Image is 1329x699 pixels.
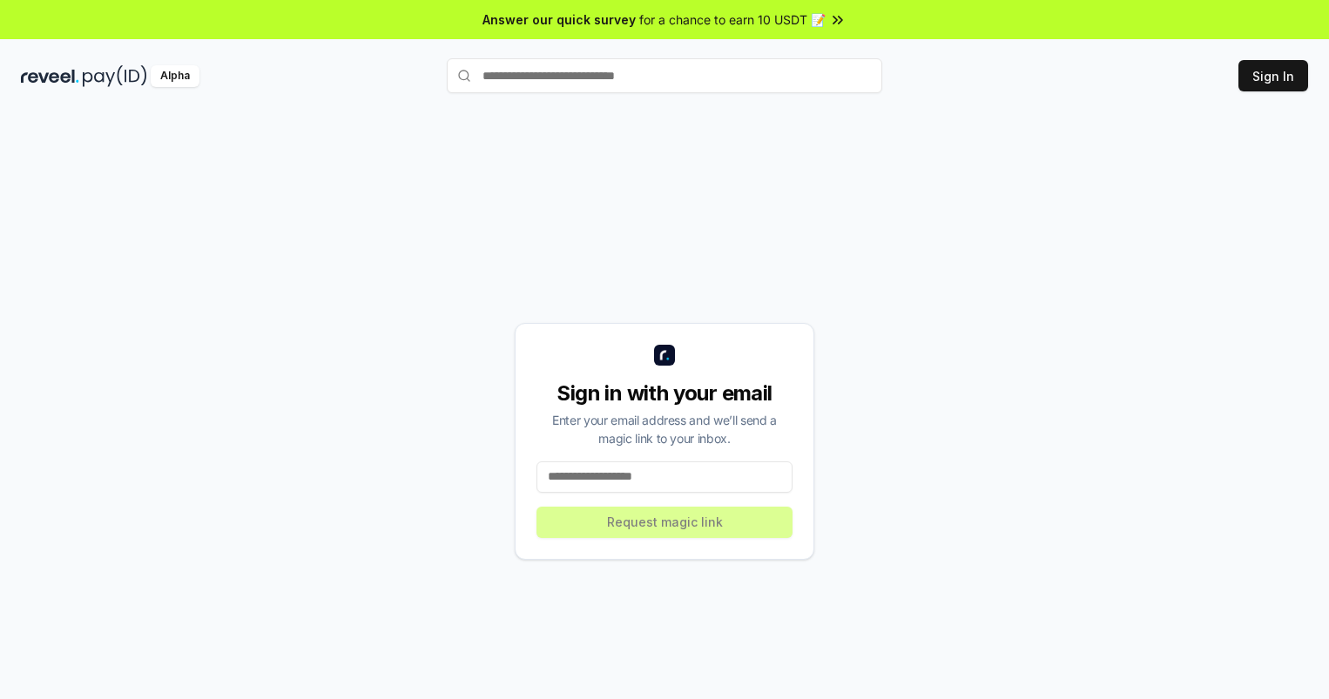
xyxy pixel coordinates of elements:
span: for a chance to earn 10 USDT 📝 [639,10,826,29]
div: Alpha [151,65,199,87]
div: Enter your email address and we’ll send a magic link to your inbox. [536,411,793,447]
div: Sign in with your email [536,380,793,407]
button: Sign In [1238,60,1308,91]
img: reveel_dark [21,65,79,87]
span: Answer our quick survey [482,10,636,29]
img: logo_small [654,345,675,366]
img: pay_id [83,65,147,87]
